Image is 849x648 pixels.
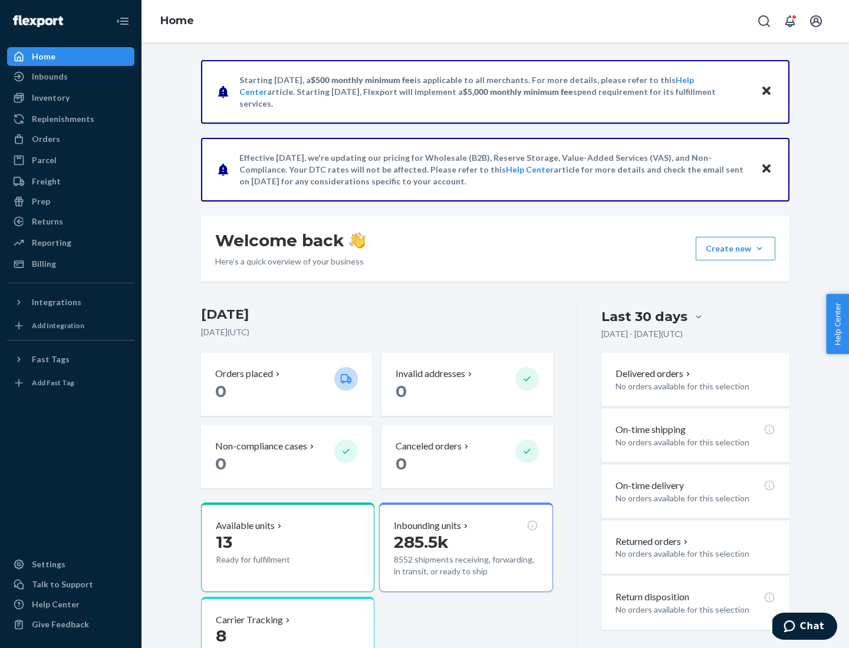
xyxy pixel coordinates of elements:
p: No orders available for this selection [616,604,775,616]
span: $5,000 monthly minimum fee [463,87,573,97]
p: On-time delivery [616,479,684,492]
div: Home [32,51,55,62]
a: Help Center [7,595,134,614]
div: Billing [32,258,56,270]
div: Help Center [32,599,80,610]
a: Parcel [7,151,134,170]
a: Returns [7,212,134,231]
button: Close [759,161,774,178]
p: No orders available for this selection [616,437,775,448]
a: Orders [7,130,134,148]
p: Invalid addresses [396,367,465,381]
button: Help Center [826,294,849,354]
p: Available units [216,519,275,533]
p: Here’s a quick overview of your business [215,256,366,267]
p: On-time shipping [616,423,686,437]
p: [DATE] - [DATE] ( UTC ) [601,328,683,340]
span: 0 [396,381,407,401]
button: Talk to Support [7,575,134,594]
button: Open notifications [778,9,802,33]
p: Canceled orders [396,439,462,453]
ol: breadcrumbs [151,4,203,38]
div: Inbounds [32,71,68,82]
button: Give Feedback [7,615,134,634]
a: Billing [7,254,134,273]
p: Non-compliance cases [215,439,307,453]
div: Orders [32,133,60,145]
button: Delivered orders [616,367,693,381]
span: 0 [396,454,407,474]
p: Starting [DATE], a is applicable to all merchants. For more details, please refer to this article... [239,74,749,110]
img: Flexport logo [13,15,63,27]
div: Integrations [32,296,81,308]
div: Give Feedback [32,619,89,630]
div: Settings [32,558,65,570]
a: Replenishments [7,110,134,128]
button: Create new [696,237,775,260]
div: Add Fast Tag [32,378,74,388]
a: Reporting [7,233,134,252]
span: 13 [216,532,232,552]
p: No orders available for this selection [616,548,775,560]
div: Inventory [32,92,70,104]
button: Orders placed 0 [201,353,372,416]
a: Home [160,14,194,27]
div: Prep [32,196,50,207]
button: Close [759,83,774,100]
img: hand-wave emoji [349,232,366,249]
div: Replenishments [32,113,94,125]
div: Add Integration [32,320,84,330]
p: Orders placed [215,367,273,381]
div: Returns [32,216,63,227]
button: Canceled orders 0 [381,425,552,488]
button: Close Navigation [111,9,134,33]
div: Parcel [32,154,57,166]
button: Returned orders [616,535,690,548]
p: No orders available for this selection [616,381,775,392]
div: Reporting [32,237,71,249]
p: Effective [DATE], we're updating our pricing for Wholesale (B2B), Reserve Storage, Value-Added Se... [239,152,749,187]
p: Return disposition [616,590,689,604]
button: Fast Tags [7,350,134,369]
p: No orders available for this selection [616,492,775,504]
a: Freight [7,172,134,191]
span: 8 [216,626,226,646]
div: Last 30 days [601,308,687,326]
div: Freight [32,176,61,187]
a: Inbounds [7,67,134,86]
p: Ready for fulfillment [216,554,325,566]
a: Home [7,47,134,66]
p: [DATE] ( UTC ) [201,326,553,338]
iframe: Opens a widget where you can chat to one of our agents [772,613,837,642]
h3: [DATE] [201,305,553,324]
p: Carrier Tracking [216,613,283,627]
div: Talk to Support [32,578,93,590]
button: Available units13Ready for fulfillment [201,502,374,592]
a: Settings [7,555,134,574]
h1: Welcome back [215,230,366,251]
div: Fast Tags [32,353,70,365]
a: Help Center [506,164,554,174]
button: Invalid addresses 0 [381,353,552,416]
span: 0 [215,381,226,401]
button: Non-compliance cases 0 [201,425,372,488]
span: $500 monthly minimum fee [311,75,414,85]
button: Open account menu [804,9,828,33]
a: Add Fast Tag [7,373,134,392]
a: Inventory [7,88,134,107]
p: 8552 shipments receiving, forwarding, in transit, or ready to ship [394,554,538,577]
span: 0 [215,454,226,474]
span: 285.5k [394,532,449,552]
a: Prep [7,192,134,211]
button: Integrations [7,293,134,312]
p: Inbounding units [394,519,461,533]
a: Add Integration [7,316,134,335]
button: Inbounding units285.5k8552 shipments receiving, forwarding, in transit, or ready to ship [379,502,552,592]
button: Open Search Box [752,9,776,33]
